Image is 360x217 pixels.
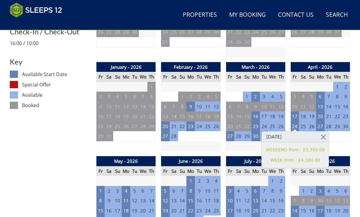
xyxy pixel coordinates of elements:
th: We [333,166,342,176]
td: 27 [130,121,139,131]
th: Fr [96,166,105,176]
td: 8 [178,102,187,112]
td: 7 [139,92,147,102]
td: 29 [333,121,342,131]
td: 3 [316,186,325,196]
td: 15 [268,196,277,206]
th: Tu [195,166,203,176]
td: 11 [268,102,277,112]
th: Sa [105,166,113,176]
td: 20 [226,121,234,131]
td: 2 [105,186,113,196]
td: 10 [260,102,268,112]
td: 25 [170,27,178,37]
td: 20 [170,206,178,216]
td: 11 [122,196,130,206]
th: Su [308,166,316,176]
td: 19 [122,111,130,121]
dd: Available Start Date [22,71,91,78]
td: 21 [226,27,234,37]
td: 6 [316,92,325,102]
td: 28 [113,27,122,37]
td: 26 [178,27,187,37]
th: We [268,166,277,176]
td: 18 [299,111,308,121]
h3: [DATE] [261,131,329,142]
td: 16 [251,111,260,121]
td: 1 [147,82,156,92]
th: Sa [170,166,178,176]
td: 16 [195,196,203,206]
td: 22 [333,111,342,121]
td: 7 [260,186,268,196]
td: 12 [308,102,316,112]
td: 27 [226,131,234,141]
td: 28 [139,121,147,131]
td: 28 [234,131,243,141]
td: 25 [268,121,277,131]
td: 6 [130,92,139,102]
td: 28 [226,37,234,47]
th: Th [277,166,285,176]
td: 7 [325,92,333,102]
td: 28 [325,121,333,131]
td: 3 [113,186,122,196]
td: 22 [234,27,243,37]
th: We [268,72,277,82]
td: 10 [195,102,203,112]
td: 26 [96,27,105,37]
td: 10 [105,102,113,112]
td: 20 [316,111,325,121]
th: January - 2026 [96,62,156,72]
td: 3 [290,92,299,102]
th: February - 2026 [161,62,221,72]
th: Th [147,72,156,82]
td: 4 [113,92,122,102]
a: Search [323,8,350,22]
td: 20 [161,121,170,131]
dd: Booked [22,102,91,109]
th: Tu [130,72,139,82]
td: 2 [251,92,260,102]
td: 13 [226,111,234,121]
td: 19 [277,111,285,121]
td: 22 [178,121,187,131]
td: 6 [139,186,147,196]
td: 17 [195,111,203,121]
th: We [333,72,342,82]
th: Fr [226,166,234,176]
td: 8 [268,186,277,196]
td: 9 [342,92,350,102]
th: May - 2026 [96,156,156,166]
td: 12 [122,102,130,112]
td: 27 [105,27,113,37]
td: 26 [277,121,285,131]
td: 11 [325,196,333,206]
td: 18 [203,111,212,121]
td: 1 [178,92,187,102]
td: 4 [234,186,243,196]
th: Mo [251,72,260,82]
th: Th [147,166,156,176]
td: 4 [268,92,277,102]
a: Properties [180,8,219,22]
td: 16 [96,111,105,121]
td: 14 [234,111,243,121]
td: 1 [333,82,342,92]
td: 11 [299,102,308,112]
td: 10 [203,186,212,196]
td: 11 [113,102,122,112]
td: 27 [186,27,195,37]
td: 12 [161,196,170,206]
h3: Key [10,58,91,66]
td: 25 [113,121,122,131]
td: 25 [203,121,212,131]
td: 29 [234,37,243,47]
th: Sa [170,72,178,82]
td: 12 [277,102,285,112]
th: Fr [161,72,170,82]
td: 24 [195,121,203,131]
td: 30 [243,37,251,47]
td: 6 [342,186,350,196]
th: Fr [161,166,170,176]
